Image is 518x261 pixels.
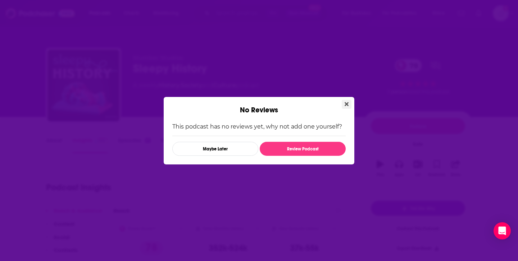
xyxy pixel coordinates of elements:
div: Open Intercom Messenger [494,222,511,239]
div: No Reviews [164,97,354,115]
p: This podcast has no reviews yet, why not add one yourself? [172,123,346,130]
button: Maybe Later [172,142,258,156]
button: Close [342,100,351,109]
button: Review Podcast [260,142,346,156]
